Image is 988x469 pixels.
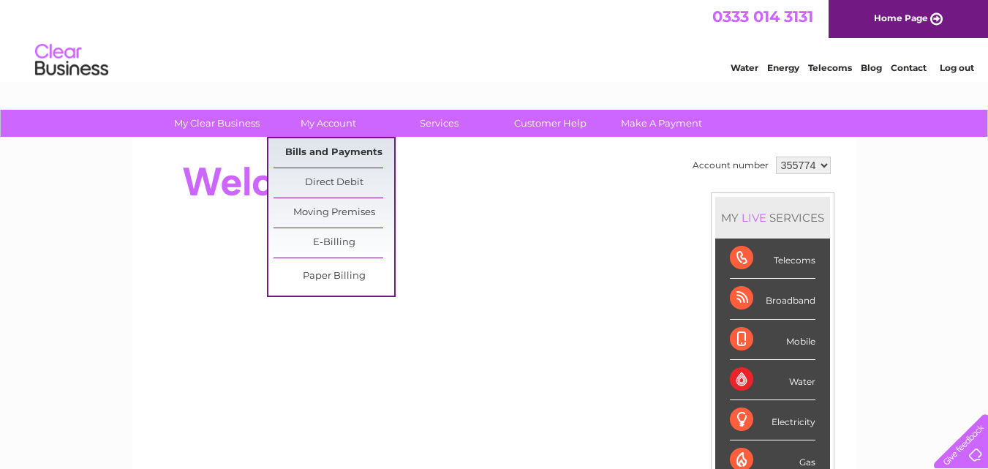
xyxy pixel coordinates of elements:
a: Log out [940,62,974,73]
a: E-Billing [274,228,394,258]
a: My Clear Business [157,110,277,137]
div: LIVE [739,211,769,225]
td: Account number [689,153,772,178]
a: Energy [767,62,799,73]
a: Direct Debit [274,168,394,198]
a: Customer Help [490,110,611,137]
a: Services [379,110,499,137]
a: Contact [891,62,927,73]
div: Mobile [730,320,815,360]
div: Clear Business is a trading name of Verastar Limited (registered in [GEOGRAPHIC_DATA] No. 3667643... [149,8,840,71]
div: Electricity [730,400,815,440]
a: Water [731,62,758,73]
div: Telecoms [730,239,815,279]
a: Bills and Payments [274,138,394,168]
div: MY SERVICES [715,197,830,239]
a: My Account [268,110,388,137]
a: Telecoms [808,62,852,73]
a: Make A Payment [601,110,722,137]
a: 0333 014 3131 [712,7,813,26]
a: Blog [861,62,882,73]
div: Broadband [730,279,815,319]
a: Paper Billing [274,262,394,291]
a: Moving Premises [274,198,394,228]
div: Water [730,360,815,400]
img: logo.png [34,38,109,83]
